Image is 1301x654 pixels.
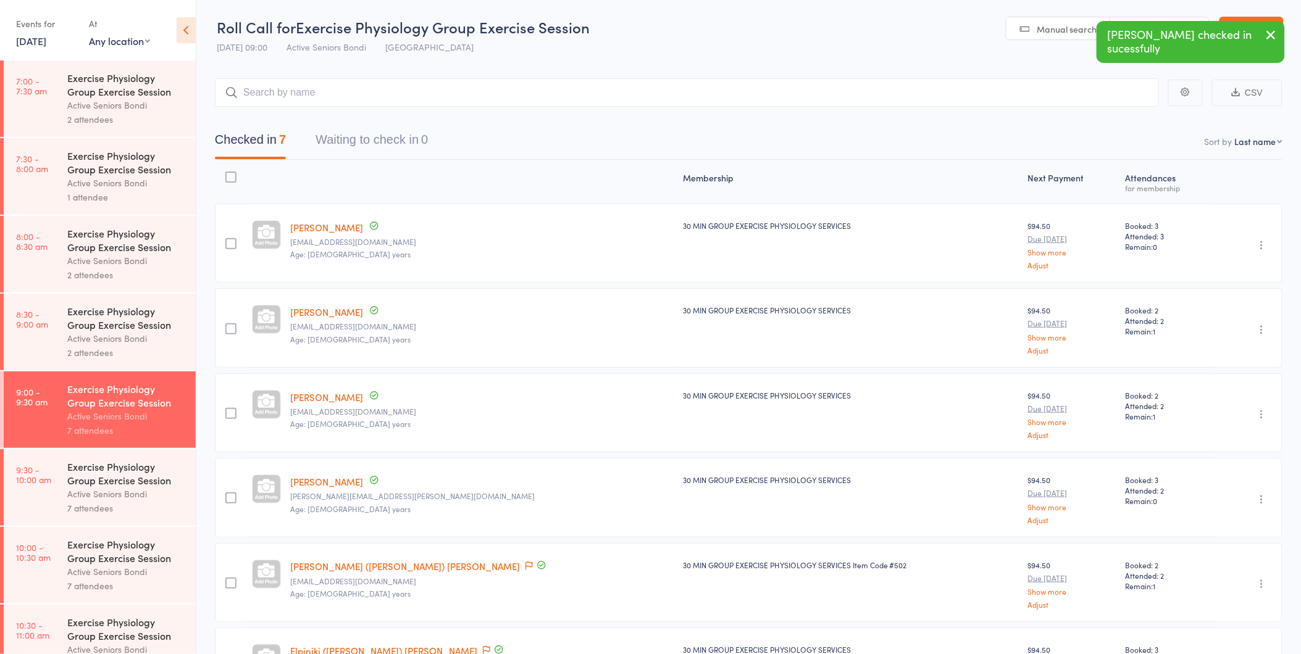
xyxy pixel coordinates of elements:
[67,112,185,126] div: 2 attendees
[16,465,51,484] time: 9:30 - 10:00 am
[1028,431,1116,439] a: Adjust
[67,615,185,642] div: Exercise Physiology Group Exercise Session
[1153,495,1158,506] span: 0
[291,503,411,514] span: Age: [DEMOGRAPHIC_DATA] years
[16,14,77,34] div: Events for
[1153,411,1156,421] span: 1
[291,418,411,429] span: Age: [DEMOGRAPHIC_DATA] years
[1028,560,1116,608] div: $94.50
[1028,234,1116,243] small: Due [DATE]
[1028,346,1116,354] a: Adjust
[4,60,196,137] a: 7:00 -7:30 amExercise Physiology Group Exercise SessionActive Seniors Bondi2 attendees
[4,527,196,603] a: 10:00 -10:30 amExercise Physiology Group Exercise SessionActive Seniors Bondi7 attendees
[16,34,46,48] a: [DATE]
[16,387,48,407] time: 9:00 - 9:30 am
[683,305,1018,315] div: 30 MIN GROUP EXERCISE PHYSIOLOGY SERVICES
[67,190,185,204] div: 1 attendee
[683,220,1018,231] div: 30 MIN GROUP EXERCISE PHYSIOLOGY SERVICES
[287,41,366,53] span: Active Seniors Bondi
[67,149,185,176] div: Exercise Physiology Group Exercise Session
[1028,333,1116,341] a: Show more
[1121,165,1216,198] div: Atten­dances
[67,98,185,112] div: Active Seniors Bondi
[291,322,673,331] small: sheilg@optusnet.com.au
[4,371,196,448] a: 9:00 -9:30 amExercise Physiology Group Exercise SessionActive Seniors Bondi7 attendees
[1126,485,1211,495] span: Attended: 2
[296,17,590,37] span: Exercise Physiology Group Exercise Session
[1126,400,1211,411] span: Attended: 2
[1126,231,1211,241] span: Attended: 3
[67,382,185,409] div: Exercise Physiology Group Exercise Session
[217,17,296,37] span: Roll Call for
[1028,503,1116,511] a: Show more
[4,294,196,370] a: 8:30 -9:00 amExercise Physiology Group Exercise SessionActive Seniors Bondi2 attendees
[67,304,185,331] div: Exercise Physiology Group Exercise Session
[67,423,185,437] div: 7 attendees
[1126,495,1211,506] span: Remain:
[1028,319,1116,328] small: Due [DATE]
[1023,165,1121,198] div: Next Payment
[67,537,185,565] div: Exercise Physiology Group Exercise Session
[16,620,49,640] time: 10:30 - 11:00 am
[215,126,286,159] button: Checked in7
[16,76,47,96] time: 7:00 - 7:30 am
[1153,326,1156,336] span: 1
[16,309,48,329] time: 8:30 - 9:00 am
[291,221,364,234] a: [PERSON_NAME]
[215,78,1159,107] input: Search by name
[291,249,411,259] span: Age: [DEMOGRAPHIC_DATA] years
[1028,404,1116,413] small: Due [DATE]
[291,407,673,416] small: nrjoseph@bigpond.com
[4,216,196,292] a: 8:00 -8:30 amExercise Physiology Group Exercise SessionActive Seniors Bondi2 attendees
[1037,23,1097,35] span: Manual search
[16,154,48,173] time: 7:30 - 8:00 am
[67,254,185,268] div: Active Seniors Bondi
[1126,326,1211,336] span: Remain:
[421,133,428,146] div: 0
[1028,390,1116,439] div: $94.50
[291,560,521,573] a: [PERSON_NAME] ([PERSON_NAME]) [PERSON_NAME]
[1153,581,1156,591] span: 1
[1153,241,1158,252] span: 0
[67,176,185,190] div: Active Seniors Bondi
[67,565,185,579] div: Active Seniors Bondi
[89,34,150,48] div: Any location
[291,391,364,404] a: [PERSON_NAME]
[291,305,364,318] a: [PERSON_NAME]
[67,501,185,515] div: 7 attendees
[67,460,185,487] div: Exercise Physiology Group Exercise Session
[67,346,185,360] div: 2 attendees
[67,268,185,282] div: 2 attendees
[683,560,1018,570] div: 30 MIN GROUP EXERCISE PHYSIOLOGY SERVICES Item Code #502
[1205,135,1232,147] label: Sort by
[67,71,185,98] div: Exercise Physiology Group Exercise Session
[4,449,196,526] a: 9:30 -10:00 amExercise Physiology Group Exercise SessionActive Seniors Bondi7 attendees
[1126,411,1211,421] span: Remain:
[1028,587,1116,595] a: Show more
[1028,305,1116,354] div: $94.50
[67,487,185,501] div: Active Seniors Bondi
[16,542,51,562] time: 10:00 - 10:30 am
[67,331,185,346] div: Active Seniors Bondi
[683,474,1018,485] div: 30 MIN GROUP EXERCISE PHYSIOLOGY SERVICES
[291,577,673,586] small: rmmci21@hotmail.com
[291,334,411,344] span: Age: [DEMOGRAPHIC_DATA] years
[1126,241,1211,252] span: Remain:
[385,41,474,53] span: [GEOGRAPHIC_DATA]
[1028,489,1116,497] small: Due [DATE]
[1028,574,1116,582] small: Due [DATE]
[1219,17,1284,41] a: Exit roll call
[1126,474,1211,485] span: Booked: 3
[1028,220,1116,269] div: $94.50
[678,165,1023,198] div: Membership
[1028,474,1116,523] div: $94.50
[1212,80,1282,106] button: CSV
[217,41,267,53] span: [DATE] 09:00
[1126,184,1211,192] div: for membership
[4,138,196,215] a: 7:30 -8:00 amExercise Physiology Group Exercise SessionActive Seniors Bondi1 attendee
[683,390,1018,400] div: 30 MIN GROUP EXERCISE PHYSIOLOGY SERVICES
[291,492,673,500] small: bruce.king@unisa.edu.au
[89,14,150,34] div: At
[1126,305,1211,315] span: Booked: 2
[1126,560,1211,570] span: Booked: 2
